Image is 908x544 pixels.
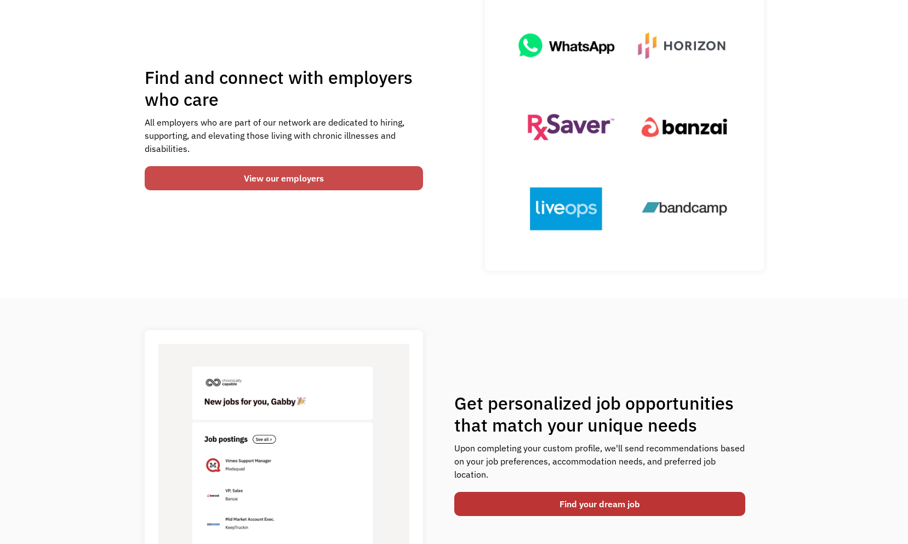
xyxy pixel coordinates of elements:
[145,166,424,190] a: View our employers
[454,441,746,481] div: Upon completing your custom profile, we'll send recommendations based on your job preferences, ac...
[145,66,424,110] h1: Find and connect with employers who care
[454,492,746,516] a: Find your dream job
[145,116,424,155] div: All employers who are part of our network are dedicated to hiring, supporting, and elevating thos...
[454,392,746,436] h1: Get personalized job opportunities that match your unique needs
